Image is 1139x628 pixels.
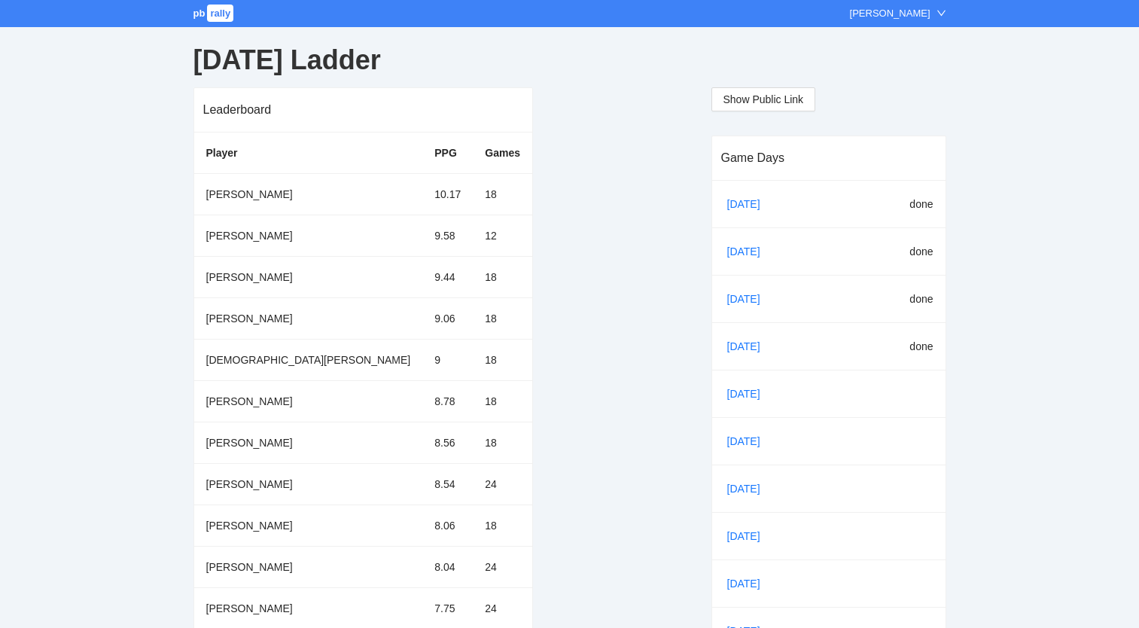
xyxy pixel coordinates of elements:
[194,173,423,215] td: [PERSON_NAME]
[422,215,473,256] td: 9.58
[422,339,473,380] td: 9
[473,256,532,297] td: 18
[473,297,532,339] td: 18
[193,33,946,87] div: [DATE] Ladder
[724,477,775,500] a: [DATE]
[193,8,206,19] span: pb
[422,463,473,505] td: 8.54
[203,88,524,131] div: Leaderboard
[422,173,473,215] td: 10.17
[422,256,473,297] td: 9.44
[194,505,423,546] td: [PERSON_NAME]
[194,380,423,422] td: [PERSON_NAME]
[194,215,423,256] td: [PERSON_NAME]
[855,275,946,322] td: done
[936,8,946,18] span: down
[473,215,532,256] td: 12
[724,572,775,595] a: [DATE]
[724,383,775,405] a: [DATE]
[473,463,532,505] td: 24
[194,463,423,505] td: [PERSON_NAME]
[724,288,775,310] a: [DATE]
[473,546,532,587] td: 24
[473,505,532,546] td: 18
[724,193,775,215] a: [DATE]
[194,339,423,380] td: [DEMOGRAPHIC_DATA][PERSON_NAME]
[850,6,930,21] div: [PERSON_NAME]
[422,422,473,463] td: 8.56
[422,546,473,587] td: 8.04
[855,227,946,275] td: done
[207,5,233,22] span: rally
[724,430,775,453] a: [DATE]
[473,422,532,463] td: 18
[855,322,946,370] td: done
[422,297,473,339] td: 9.06
[721,136,936,179] div: Game Days
[206,145,411,161] div: Player
[473,380,532,422] td: 18
[194,256,423,297] td: [PERSON_NAME]
[855,181,946,228] td: done
[194,297,423,339] td: [PERSON_NAME]
[711,87,816,111] button: Show Public Link
[422,505,473,546] td: 8.06
[434,145,461,161] div: PPG
[724,240,775,263] a: [DATE]
[473,173,532,215] td: 18
[724,335,775,358] a: [DATE]
[485,145,520,161] div: Games
[723,91,804,108] span: Show Public Link
[194,422,423,463] td: [PERSON_NAME]
[194,546,423,587] td: [PERSON_NAME]
[724,525,775,547] a: [DATE]
[473,339,532,380] td: 18
[193,8,236,19] a: pbrally
[422,380,473,422] td: 8.78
